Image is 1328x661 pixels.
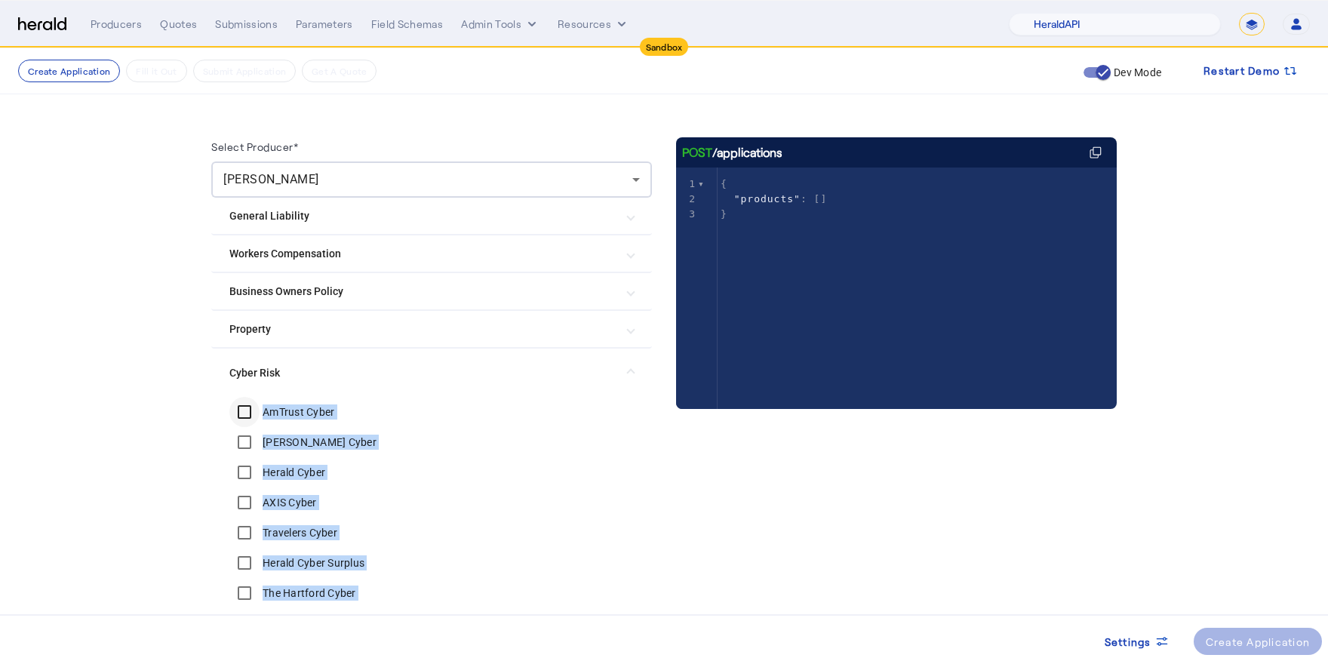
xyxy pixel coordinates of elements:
label: [PERSON_NAME] Cyber [260,435,377,450]
button: Fill it Out [126,60,186,82]
mat-expansion-panel-header: Workers Compensation [211,235,652,272]
mat-expansion-panel-header: Property [211,311,652,347]
div: Field Schemas [371,17,444,32]
label: Dev Mode [1111,65,1161,80]
label: The Hartford Cyber [260,586,356,601]
mat-panel-title: Property [229,321,616,337]
label: Herald Cyber Surplus [260,555,364,570]
span: Settings [1105,634,1151,650]
span: { [721,178,727,189]
mat-panel-title: Workers Compensation [229,246,616,262]
span: POST [682,143,712,161]
div: Producers [91,17,142,32]
button: Create Application [18,60,120,82]
label: AmTrust Cyber [260,404,334,420]
div: Submissions [215,17,278,32]
mat-panel-title: Cyber Risk [229,365,616,381]
button: Settings [1093,628,1182,655]
label: AXIS Cyber [260,495,317,510]
mat-expansion-panel-header: Cyber Risk [211,349,652,397]
div: 2 [676,192,698,207]
label: Select Producer* [211,140,298,153]
div: Quotes [160,17,197,32]
span: "products" [734,193,801,204]
div: /applications [682,143,782,161]
mat-expansion-panel-header: General Liability [211,198,652,234]
div: 1 [676,177,698,192]
label: Travelers Cyber [260,525,337,540]
button: Get A Quote [302,60,377,82]
div: 3 [676,207,698,222]
img: Herald Logo [18,17,66,32]
button: Restart Demo [1191,57,1310,85]
span: : [] [721,193,827,204]
span: } [721,208,727,220]
span: [PERSON_NAME] [223,172,319,186]
button: internal dropdown menu [461,17,539,32]
mat-panel-title: Business Owners Policy [229,284,616,300]
label: Herald Cyber [260,465,325,480]
mat-panel-title: General Liability [229,208,616,224]
button: Resources dropdown menu [558,17,629,32]
div: Parameters [296,17,353,32]
herald-code-block: /applications [676,137,1117,379]
mat-expansion-panel-header: Business Owners Policy [211,273,652,309]
button: Submit Application [193,60,296,82]
span: Restart Demo [1203,62,1280,80]
div: Sandbox [640,38,689,56]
